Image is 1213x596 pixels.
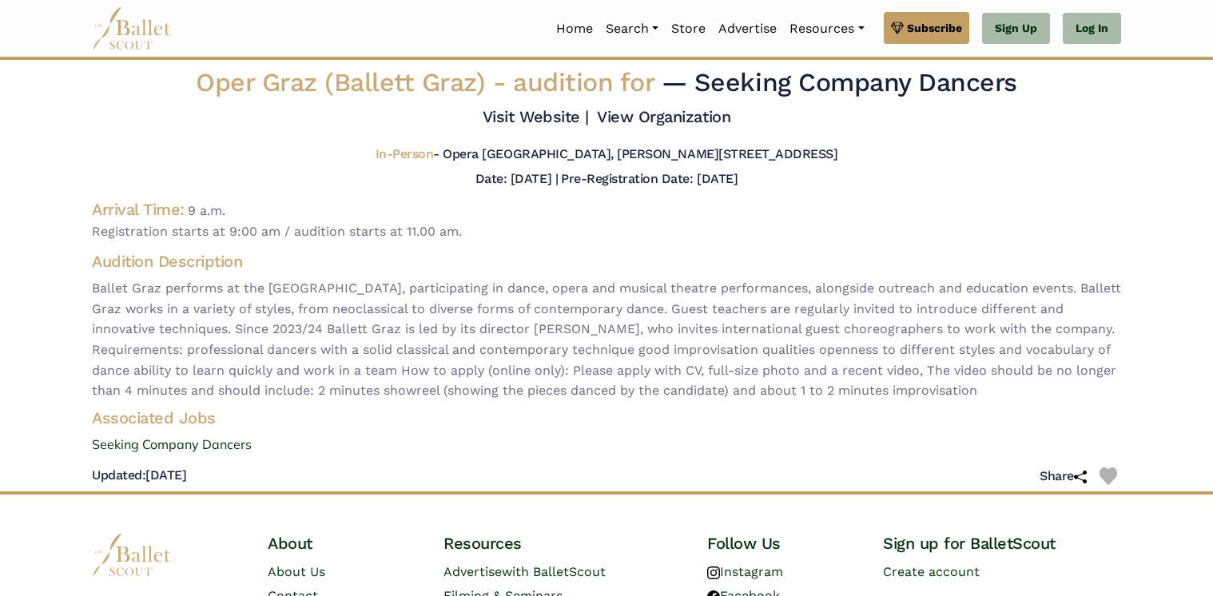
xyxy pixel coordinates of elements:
[783,12,870,46] a: Resources
[982,13,1050,45] a: Sign Up
[502,564,606,579] span: with BalletScout
[707,564,783,579] a: Instagram
[883,564,980,579] a: Create account
[268,564,325,579] a: About Us
[443,533,682,554] h4: Resources
[891,19,904,37] img: gem.svg
[707,566,720,579] img: instagram logo
[79,407,1134,428] h4: Associated Jobs
[665,12,712,46] a: Store
[443,564,606,579] a: Advertisewith BalletScout
[1040,468,1087,485] h5: Share
[907,19,962,37] span: Subscribe
[92,251,1121,272] h4: Audition Description
[599,12,665,46] a: Search
[707,533,857,554] h4: Follow Us
[92,278,1121,401] span: Ballet Graz performs at the [GEOGRAPHIC_DATA], participating in dance, opera and musical theatre ...
[561,171,738,186] h5: Pre-Registration Date: [DATE]
[662,67,1017,97] span: — Seeking Company Dancers
[1063,13,1121,45] a: Log In
[268,533,418,554] h4: About
[883,533,1121,554] h4: Sign up for BalletScout
[92,467,145,483] span: Updated:
[884,12,969,44] a: Subscribe
[376,146,434,161] span: In-Person
[92,533,172,577] img: logo
[483,107,589,126] a: Visit Website |
[79,435,1134,455] a: Seeking Company Dancers
[475,171,558,186] h5: Date: [DATE] |
[597,107,730,126] a: View Organization
[376,146,838,163] h5: - Opera [GEOGRAPHIC_DATA], [PERSON_NAME][STREET_ADDRESS]
[196,67,662,97] span: Oper Graz (Ballett Graz) -
[188,203,225,218] span: 9 a.m.
[92,221,1121,242] span: Registration starts at 9:00 am / audition starts at 11.00 am.
[550,12,599,46] a: Home
[92,467,186,484] h5: [DATE]
[513,67,654,97] span: audition for
[92,200,185,219] h4: Arrival Time:
[712,12,783,46] a: Advertise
